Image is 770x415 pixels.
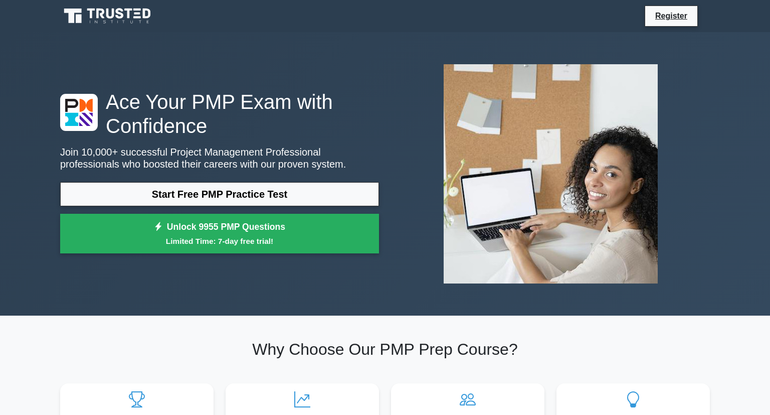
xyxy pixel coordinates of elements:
p: Join 10,000+ successful Project Management Professional professionals who boosted their careers w... [60,146,379,170]
small: Limited Time: 7-day free trial! [73,235,366,247]
h1: Ace Your PMP Exam with Confidence [60,90,379,138]
a: Unlock 9955 PMP QuestionsLimited Time: 7-day free trial! [60,214,379,254]
a: Start Free PMP Practice Test [60,182,379,206]
h2: Why Choose Our PMP Prep Course? [60,340,710,359]
a: Register [649,10,693,22]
